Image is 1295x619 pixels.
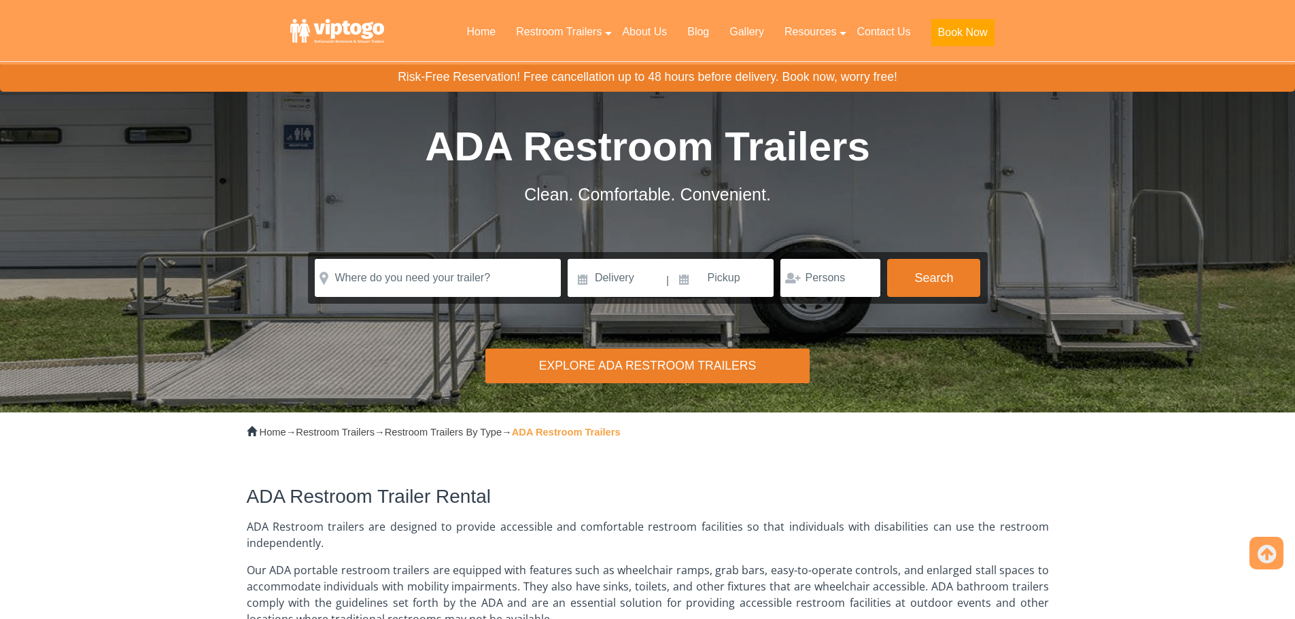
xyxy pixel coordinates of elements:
a: Restroom Trailers [296,427,375,438]
a: Blog [677,17,719,47]
a: Book Now [921,17,1005,54]
span: | [666,259,669,302]
a: Restroom Trailers By Type [385,427,502,438]
span: → → → [260,427,621,438]
span: Clean. Comfortable. Convenient. [524,185,771,204]
a: Home [260,427,286,438]
p: ADA Restroom trailers are designed to provide accessible and comfortable restroom facilities so t... [247,518,1049,551]
input: Delivery [568,259,665,297]
input: Pickup [671,259,774,297]
input: Persons [780,259,880,297]
div: Explore ADA Restroom Trailers [485,349,809,383]
a: Restroom Trailers [506,17,612,47]
a: Resources [774,17,846,47]
a: Home [456,17,506,47]
a: Contact Us [846,17,920,47]
button: Search [887,259,980,297]
a: About Us [612,17,677,47]
h2: ADA Restroom Trailer Rental [247,487,1049,508]
a: Gallery [719,17,774,47]
span: ADA Restroom Trailers [425,124,870,169]
button: Book Now [931,19,995,46]
strong: ADA Restroom Trailers [512,427,621,438]
input: Where do you need your trailer? [315,259,561,297]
